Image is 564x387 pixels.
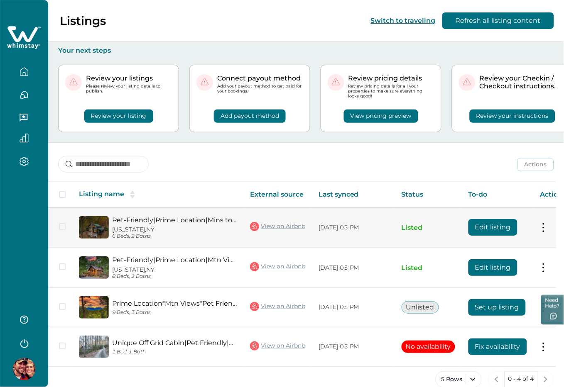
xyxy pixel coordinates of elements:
th: Listing name [72,182,243,207]
button: Switch to traveling [371,17,436,24]
img: Whimstay Host [13,358,35,380]
button: Review your listing [84,110,153,123]
button: sorting [124,190,141,199]
img: propertyImage_Pet-Friendly|Prime Location|Mins to Pkwy|Hot tub [79,216,109,239]
button: Edit listing [468,219,517,236]
button: Fix availability [468,338,527,355]
p: Listings [60,14,106,28]
button: Unlisted [402,301,439,314]
th: Last synced [312,182,395,207]
p: [DATE] 05 PM [319,264,388,272]
button: View pricing preview [344,110,418,123]
button: Actions [517,158,554,171]
p: [US_STATE], NY [112,226,237,233]
p: [DATE] 05 PM [319,343,388,351]
a: View on Airbnb [250,301,305,312]
p: Please review your listing details to publish. [86,84,172,94]
button: Set up listing [468,299,526,316]
img: propertyImage_Prime Location*Mtn Views*Pet Friendly*Hot tub [79,296,109,319]
img: propertyImage_Unique Off Grid Cabin|Pet Friendly|Secluded [79,336,109,358]
p: [DATE] 05 PM [319,303,388,312]
th: External source [243,182,312,207]
p: 9 Beds, 3 Baths [112,309,237,316]
th: To-do [462,182,534,207]
button: Refresh all listing content [442,12,554,29]
a: View on Airbnb [250,341,305,351]
p: Add your payout method to get paid for your bookings. [217,84,303,94]
p: [US_STATE], NY [112,266,237,273]
p: 8 Beds, 2 Baths [112,273,237,280]
a: Prime Location*Mtn Views*Pet Friendly*Hot tub [112,299,237,307]
p: 0 - 4 of 4 [508,375,534,384]
img: propertyImage_Pet-Friendly|Prime Location|Mtn Views|Hot Tub [79,256,109,279]
button: No availability [402,341,455,353]
p: Review your listings [86,74,172,83]
a: Pet-Friendly|Prime Location|Mtn Views|Hot Tub [112,256,237,264]
a: Pet-Friendly|Prime Location|Mins to [GEOGRAPHIC_DATA]|Hot tub [112,216,237,224]
p: Connect payout method [217,74,303,83]
button: Review your instructions [470,110,555,123]
button: Edit listing [468,259,517,276]
a: View on Airbnb [250,261,305,272]
a: Unique Off Grid Cabin|Pet Friendly|Secluded [112,339,237,347]
a: View on Airbnb [250,221,305,232]
th: Status [395,182,462,207]
p: Listed [402,224,455,232]
p: 6 Beds, 2 Baths [112,233,237,239]
p: Listed [402,264,455,272]
p: Review pricing details [348,74,434,83]
p: Review pricing details for all your properties to make sure everything looks good! [348,84,434,99]
p: 1 Bed, 1 Bath [112,349,237,355]
p: [DATE] 05 PM [319,224,388,232]
p: Your next steps [58,46,554,55]
button: Add payout method [214,110,286,123]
